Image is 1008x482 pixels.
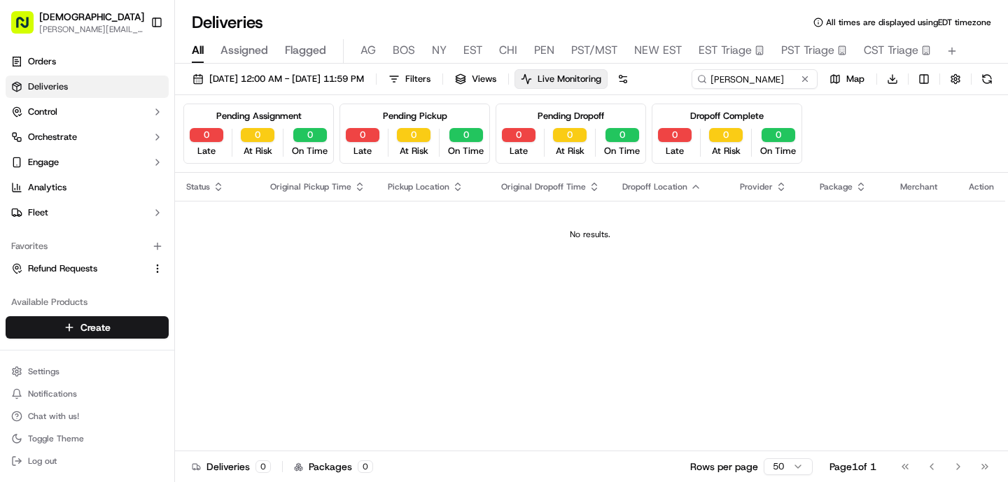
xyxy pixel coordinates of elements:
[534,42,554,59] span: PEN
[762,128,795,142] button: 0
[6,429,169,448] button: Toggle Theme
[28,80,68,93] span: Deliveries
[28,55,56,68] span: Orders
[634,42,682,59] span: NEW EST
[216,110,302,122] div: Pending Assignment
[28,388,77,399] span: Notifications
[6,151,169,173] button: Engage
[556,145,584,157] span: At Risk
[220,42,268,59] span: Assigned
[397,128,430,142] button: 0
[538,110,604,122] div: Pending Dropoff
[449,128,483,142] button: 0
[6,316,169,339] button: Create
[28,106,57,118] span: Control
[28,262,97,275] span: Refund Requests
[604,145,640,157] span: On Time
[6,50,169,73] a: Orders
[977,69,997,89] button: Refresh
[360,42,376,59] span: AG
[605,128,639,142] button: 0
[388,181,449,192] span: Pickup Location
[781,42,834,59] span: PST Triage
[846,73,864,85] span: Map
[571,42,617,59] span: PST/MST
[864,42,918,59] span: CST Triage
[192,42,204,59] span: All
[692,69,818,89] input: Type to search
[969,181,994,192] div: Action
[6,6,145,39] button: [DEMOGRAPHIC_DATA][PERSON_NAME][EMAIL_ADDRESS][DOMAIN_NAME]
[244,145,272,157] span: At Risk
[6,384,169,404] button: Notifications
[28,455,57,467] span: Log out
[255,460,271,473] div: 0
[652,104,802,164] div: Dropoff Complete0Late0At Risk0On Time
[472,73,496,85] span: Views
[826,17,991,28] span: All times are displayed using EDT timezone
[209,73,364,85] span: [DATE] 12:00 AM - [DATE] 11:59 PM
[553,128,587,142] button: 0
[186,181,210,192] span: Status
[294,460,373,474] div: Packages
[346,128,379,142] button: 0
[358,460,373,473] div: 0
[699,42,752,59] span: EST Triage
[192,460,271,474] div: Deliveries
[740,181,773,192] span: Provider
[6,291,169,313] div: Available Products
[6,101,169,123] button: Control
[285,42,326,59] span: Flagged
[690,460,758,474] p: Rows per page
[829,460,876,474] div: Page 1 of 1
[6,257,169,280] button: Refund Requests
[496,104,646,164] div: Pending Dropoff0Late0At Risk0On Time
[28,206,48,219] span: Fleet
[712,145,741,157] span: At Risk
[432,42,447,59] span: NY
[6,451,169,471] button: Log out
[393,42,415,59] span: BOS
[510,145,528,157] span: Late
[382,69,437,89] button: Filters
[658,128,692,142] button: 0
[900,181,937,192] span: Merchant
[463,42,482,59] span: EST
[11,262,146,275] a: Refund Requests
[6,176,169,199] a: Analytics
[39,24,144,35] button: [PERSON_NAME][EMAIL_ADDRESS][DOMAIN_NAME]
[6,406,169,426] button: Chat with us!
[538,73,601,85] span: Live Monitoring
[28,366,59,377] span: Settings
[383,110,447,122] div: Pending Pickup
[449,69,503,89] button: Views
[448,145,484,157] span: On Time
[39,10,144,24] button: [DEMOGRAPHIC_DATA]
[501,181,586,192] span: Original Dropoff Time
[28,156,59,169] span: Engage
[6,201,169,224] button: Fleet
[28,411,79,422] span: Chat with us!
[823,69,871,89] button: Map
[514,69,608,89] button: Live Monitoring
[6,126,169,148] button: Orchestrate
[709,128,743,142] button: 0
[760,145,796,157] span: On Time
[622,181,687,192] span: Dropoff Location
[241,128,274,142] button: 0
[6,235,169,257] div: Favorites
[6,362,169,381] button: Settings
[270,181,351,192] span: Original Pickup Time
[820,181,853,192] span: Package
[28,131,77,143] span: Orchestrate
[400,145,428,157] span: At Risk
[192,11,263,34] h1: Deliveries
[28,181,66,194] span: Analytics
[666,145,684,157] span: Late
[502,128,535,142] button: 0
[28,433,84,444] span: Toggle Theme
[339,104,490,164] div: Pending Pickup0Late0At Risk0On Time
[186,69,370,89] button: [DATE] 12:00 AM - [DATE] 11:59 PM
